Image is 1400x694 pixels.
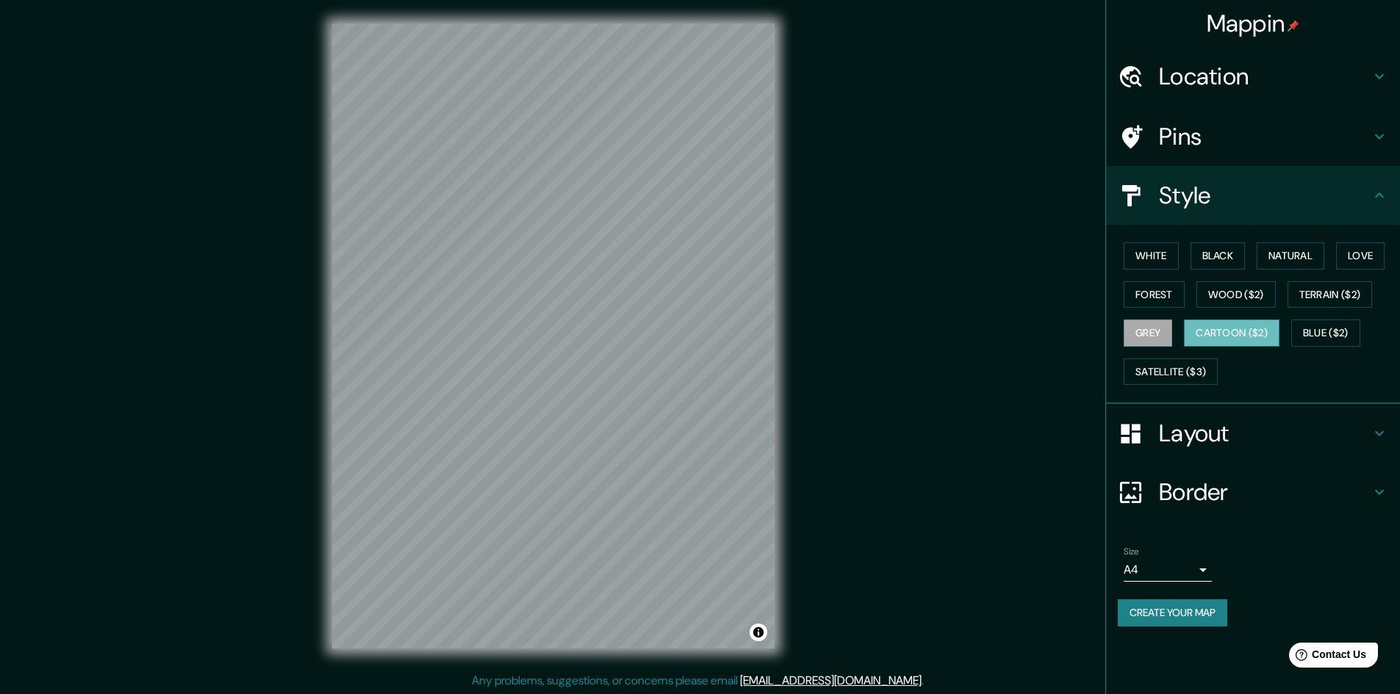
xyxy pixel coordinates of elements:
[1269,637,1384,678] iframe: Help widget launcher
[1159,62,1371,91] h4: Location
[1124,242,1179,270] button: White
[1159,419,1371,448] h4: Layout
[1106,47,1400,106] div: Location
[1124,558,1212,582] div: A4
[750,623,767,641] button: Toggle attribution
[1124,358,1218,386] button: Satellite ($3)
[1106,463,1400,521] div: Border
[1118,599,1227,626] button: Create your map
[1124,319,1172,347] button: Grey
[1184,319,1279,347] button: Cartoon ($2)
[740,673,922,688] a: [EMAIL_ADDRESS][DOMAIN_NAME]
[332,24,775,648] canvas: Map
[1291,319,1360,347] button: Blue ($2)
[926,672,929,690] div: .
[1106,404,1400,463] div: Layout
[1288,20,1299,32] img: pin-icon.png
[1106,107,1400,166] div: Pins
[1196,281,1276,308] button: Wood ($2)
[1124,546,1139,558] label: Size
[1207,9,1300,38] h4: Mappin
[1336,242,1385,270] button: Love
[1106,166,1400,225] div: Style
[1124,281,1185,308] button: Forest
[1159,181,1371,210] h4: Style
[472,672,924,690] p: Any problems, suggestions, or concerns please email .
[1159,477,1371,507] h4: Border
[1159,122,1371,151] h4: Pins
[1288,281,1373,308] button: Terrain ($2)
[1191,242,1246,270] button: Black
[924,672,926,690] div: .
[1257,242,1324,270] button: Natural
